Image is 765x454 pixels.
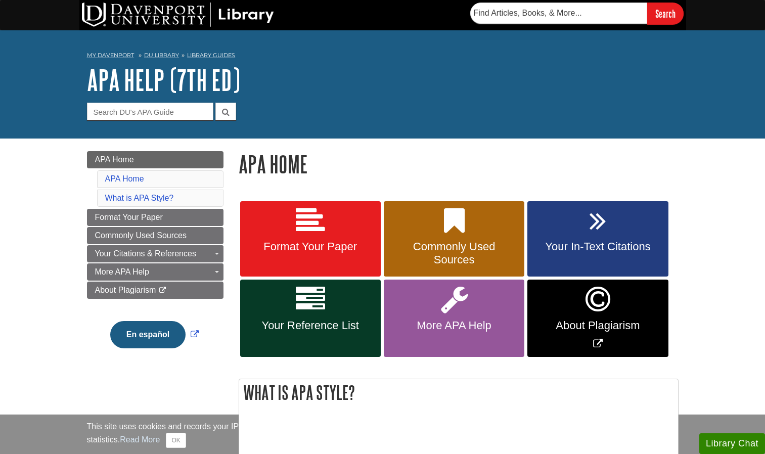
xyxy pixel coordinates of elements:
a: APA Home [105,174,144,183]
h2: What is APA Style? [239,379,678,406]
a: More APA Help [384,280,524,357]
a: Commonly Used Sources [87,227,223,244]
form: Searches DU Library's articles, books, and more [470,3,684,24]
a: Your In-Text Citations [527,201,668,277]
img: DU Library [82,3,274,27]
span: APA Home [95,155,134,164]
span: Format Your Paper [95,213,163,221]
span: About Plagiarism [535,319,660,332]
span: More APA Help [391,319,517,332]
div: Guide Page Menu [87,151,223,366]
input: Find Articles, Books, & More... [470,3,647,24]
span: Format Your Paper [248,240,373,253]
nav: breadcrumb [87,49,679,65]
input: Search DU's APA Guide [87,103,213,120]
input: Search [647,3,684,24]
h1: APA Home [239,151,679,177]
span: Commonly Used Sources [95,231,187,240]
span: Commonly Used Sources [391,240,517,266]
a: Read More [120,435,160,444]
a: Your Reference List [240,280,381,357]
span: About Plagiarism [95,286,156,294]
a: More APA Help [87,263,223,281]
span: Your Reference List [248,319,373,332]
button: En español [110,321,186,348]
a: What is APA Style? [105,194,174,202]
span: More APA Help [95,267,149,276]
a: Commonly Used Sources [384,201,524,277]
a: APA Home [87,151,223,168]
span: Your In-Text Citations [535,240,660,253]
a: Format Your Paper [240,201,381,277]
a: Link opens in new window [527,280,668,357]
span: Your Citations & References [95,249,196,258]
a: My Davenport [87,51,134,60]
i: This link opens in a new window [158,287,167,294]
a: Link opens in new window [108,330,201,339]
a: APA Help (7th Ed) [87,64,240,96]
button: Close [166,433,186,448]
a: Your Citations & References [87,245,223,262]
button: Library Chat [699,433,765,454]
a: DU Library [144,52,179,59]
div: This site uses cookies and records your IP address for usage statistics. Additionally, we use Goo... [87,421,679,448]
a: About Plagiarism [87,282,223,299]
a: Library Guides [187,52,235,59]
a: Format Your Paper [87,209,223,226]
